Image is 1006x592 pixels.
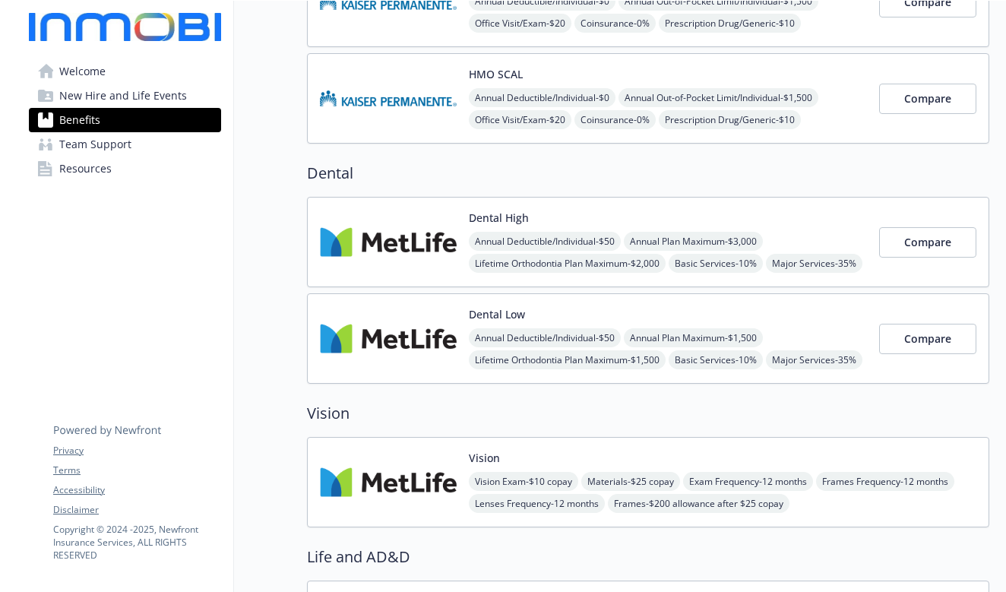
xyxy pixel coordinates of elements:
p: Copyright © 2024 - 2025 , Newfront Insurance Services, ALL RIGHTS RESERVED [53,523,220,562]
img: Metlife Inc carrier logo [320,306,457,371]
button: HMO SCAL [469,66,523,82]
img: Metlife Inc carrier logo [320,450,457,514]
span: Annual Deductible/Individual - $50 [469,328,621,347]
button: Compare [879,84,976,114]
span: Compare [904,331,951,346]
span: Vision Exam - $10 copay [469,472,578,491]
span: Resources [59,157,112,181]
span: Exam Frequency - 12 months [683,472,813,491]
a: Resources [29,157,221,181]
a: Welcome [29,59,221,84]
span: Prescription Drug/Generic - $10 [659,110,801,129]
span: Lifetime Orthodontia Plan Maximum - $1,500 [469,350,666,369]
span: Annual Deductible/Individual - $50 [469,232,621,251]
span: Team Support [59,132,131,157]
span: Major Services - 35% [766,254,862,273]
span: Annual Out-of-Pocket Limit/Individual - $1,500 [618,88,818,107]
span: Basic Services - 10% [669,254,763,273]
span: Lenses Frequency - 12 months [469,494,605,513]
button: Compare [879,227,976,258]
span: Office Visit/Exam - $20 [469,110,571,129]
span: Coinsurance - 0% [574,110,656,129]
h2: Life and AD&D [307,546,989,568]
span: Major Services - 35% [766,350,862,369]
span: Frames - $200 allowance after $25 copay [608,494,789,513]
span: Compare [904,235,951,249]
img: Kaiser Permanente Insurance Company carrier logo [320,66,457,131]
span: Annual Deductible/Individual - $0 [469,88,615,107]
a: Terms [53,464,220,477]
span: Prescription Drug/Generic - $10 [659,14,801,33]
a: Benefits [29,108,221,132]
span: Annual Plan Maximum - $3,000 [624,232,763,251]
button: Compare [879,324,976,354]
span: Basic Services - 10% [669,350,763,369]
span: Office Visit/Exam - $20 [469,14,571,33]
span: Coinsurance - 0% [574,14,656,33]
a: Team Support [29,132,221,157]
h2: Dental [307,162,989,185]
a: Disclaimer [53,503,220,517]
a: New Hire and Life Events [29,84,221,108]
span: Welcome [59,59,106,84]
img: Metlife Inc carrier logo [320,210,457,274]
button: Vision [469,450,500,466]
span: Benefits [59,108,100,132]
span: Annual Plan Maximum - $1,500 [624,328,763,347]
span: Lifetime Orthodontia Plan Maximum - $2,000 [469,254,666,273]
span: Materials - $25 copay [581,472,680,491]
a: Accessibility [53,483,220,497]
span: New Hire and Life Events [59,84,187,108]
button: Dental Low [469,306,525,322]
span: Frames Frequency - 12 months [816,472,954,491]
h2: Vision [307,402,989,425]
a: Privacy [53,444,220,457]
button: Dental High [469,210,529,226]
span: Compare [904,91,951,106]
